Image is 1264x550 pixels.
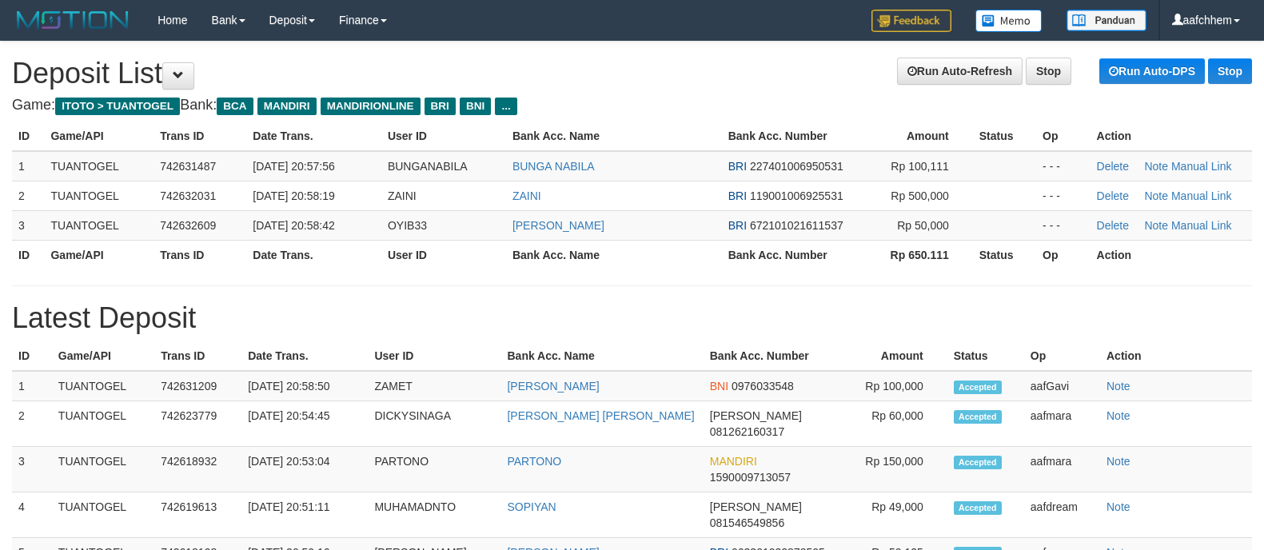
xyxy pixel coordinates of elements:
[388,160,468,173] span: BUNGANABILA
[1106,500,1130,513] a: Note
[507,500,556,513] a: SOPIYAN
[710,380,728,393] span: BNI
[154,492,241,538] td: 742619613
[865,240,973,269] th: Rp 650.111
[728,160,747,173] span: BRI
[1036,181,1090,210] td: - - -
[1106,455,1130,468] a: Note
[1036,122,1090,151] th: Op
[710,500,802,513] span: [PERSON_NAME]
[52,401,154,447] td: TUANTOGEL
[975,10,1043,32] img: Button%20Memo.svg
[12,371,52,401] td: 1
[1171,219,1232,232] a: Manual Link
[507,455,561,468] a: PARTONO
[512,219,604,232] a: [PERSON_NAME]
[1144,219,1168,232] a: Note
[12,58,1252,90] h1: Deposit List
[253,219,334,232] span: [DATE] 20:58:42
[154,240,246,269] th: Trans ID
[1024,401,1100,447] td: aafmara
[160,160,216,173] span: 742631487
[865,122,973,151] th: Amount
[710,455,757,468] span: MANDIRI
[512,160,595,173] a: BUNGA NABILA
[732,380,794,393] span: 0976033548
[44,240,154,269] th: Game/API
[44,151,154,181] td: TUANTOGEL
[257,98,317,115] span: MANDIRI
[1097,160,1129,173] a: Delete
[241,341,368,371] th: Date Trans.
[1036,210,1090,240] td: - - -
[160,189,216,202] span: 742632031
[704,341,838,371] th: Bank Acc. Number
[388,219,427,232] span: OYIB33
[388,189,417,202] span: ZAINI
[12,98,1252,114] h4: Game: Bank:
[710,471,791,484] span: 1590009713057
[253,160,334,173] span: [DATE] 20:57:56
[12,240,44,269] th: ID
[154,122,246,151] th: Trans ID
[12,210,44,240] td: 3
[838,492,947,538] td: Rp 49,000
[381,122,506,151] th: User ID
[495,98,516,115] span: ...
[52,341,154,371] th: Game/API
[1099,58,1205,84] a: Run Auto-DPS
[1106,409,1130,422] a: Note
[44,210,154,240] td: TUANTOGEL
[1144,189,1168,202] a: Note
[160,219,216,232] span: 742632609
[1024,447,1100,492] td: aafmara
[1100,341,1252,371] th: Action
[897,58,1023,85] a: Run Auto-Refresh
[1024,492,1100,538] td: aafdream
[12,181,44,210] td: 2
[973,240,1036,269] th: Status
[838,447,947,492] td: Rp 150,000
[710,409,802,422] span: [PERSON_NAME]
[12,122,44,151] th: ID
[1024,371,1100,401] td: aafGavi
[728,219,747,232] span: BRI
[954,381,1002,394] span: Accepted
[12,492,52,538] td: 4
[154,401,241,447] td: 742623779
[246,240,381,269] th: Date Trans.
[954,456,1002,469] span: Accepted
[728,189,747,202] span: BRI
[241,447,368,492] td: [DATE] 20:53:04
[750,160,843,173] span: 227401006950531
[12,401,52,447] td: 2
[750,219,843,232] span: 672101021611537
[710,516,784,529] span: 081546549856
[1208,58,1252,84] a: Stop
[947,341,1024,371] th: Status
[52,492,154,538] td: TUANTOGEL
[1036,151,1090,181] td: - - -
[368,401,500,447] td: DICKYSINAGA
[954,410,1002,424] span: Accepted
[381,240,506,269] th: User ID
[368,447,500,492] td: PARTONO
[52,371,154,401] td: TUANTOGEL
[722,240,865,269] th: Bank Acc. Number
[722,122,865,151] th: Bank Acc. Number
[507,380,599,393] a: [PERSON_NAME]
[1106,380,1130,393] a: Note
[1091,240,1252,269] th: Action
[1097,189,1129,202] a: Delete
[425,98,456,115] span: BRI
[1036,240,1090,269] th: Op
[1097,219,1129,232] a: Delete
[368,492,500,538] td: MUHAMADNTO
[154,341,241,371] th: Trans ID
[954,501,1002,515] span: Accepted
[891,189,948,202] span: Rp 500,000
[253,189,334,202] span: [DATE] 20:58:19
[838,401,947,447] td: Rp 60,000
[246,122,381,151] th: Date Trans.
[154,447,241,492] td: 742618932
